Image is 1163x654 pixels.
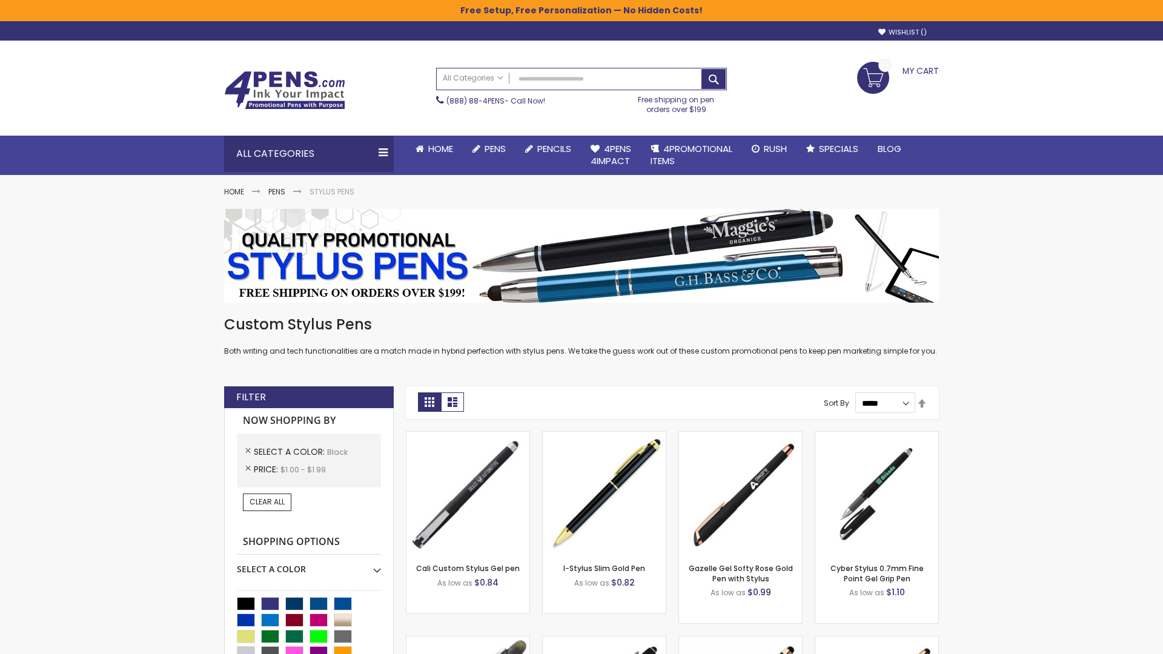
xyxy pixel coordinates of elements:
[406,432,529,555] img: Cali Custom Stylus Gel pen-Black
[224,315,939,357] div: Both writing and tech functionalities are a match made in hybrid perfection with stylus pens. We ...
[878,28,927,37] a: Wishlist
[626,90,727,114] div: Free shipping on pen orders over $199
[224,136,394,172] div: All Categories
[574,578,609,588] span: As low as
[406,136,463,162] a: Home
[224,71,345,110] img: 4Pens Custom Pens and Promotional Products
[437,578,472,588] span: As low as
[236,391,266,404] strong: Filter
[254,446,327,458] span: Select A Color
[824,398,849,408] label: Sort By
[581,136,641,175] a: 4Pens4impact
[406,636,529,646] a: Souvenir® Jalan Highlighter Stylus Pen Combo-Black
[815,636,938,646] a: Gazelle Gel Softy Rose Gold Pen with Stylus - ColorJet-Black
[747,586,771,598] span: $0.99
[224,315,939,334] h1: Custom Stylus Pens
[537,142,571,155] span: Pencils
[563,563,645,573] a: I-Stylus Slim Gold Pen
[243,494,291,510] a: Clear All
[474,576,499,589] span: $0.84
[679,636,802,646] a: Islander Softy Rose Gold Gel Pen with Stylus-Black
[446,96,505,106] a: (888) 88-4PENS
[310,187,354,197] strong: Stylus Pens
[437,68,509,88] a: All Categories
[237,529,381,555] strong: Shopping Options
[679,431,802,441] a: Gazelle Gel Softy Rose Gold Pen with Stylus-Black
[443,73,503,83] span: All Categories
[543,431,666,441] a: I-Stylus Slim Gold-Black
[543,432,666,555] img: I-Stylus Slim Gold-Black
[830,563,924,583] a: Cyber Stylus 0.7mm Fine Point Gel Grip Pen
[543,636,666,646] a: Custom Soft Touch® Metal Pens with Stylus-Black
[406,431,529,441] a: Cali Custom Stylus Gel pen-Black
[224,187,244,197] a: Home
[428,142,453,155] span: Home
[641,136,742,175] a: 4PROMOTIONALITEMS
[711,587,746,598] span: As low as
[591,142,631,167] span: 4Pens 4impact
[764,142,787,155] span: Rush
[815,432,938,555] img: Cyber Stylus 0.7mm Fine Point Gel Grip Pen-Black
[446,96,545,106] span: - Call Now!
[849,587,884,598] span: As low as
[418,392,441,412] strong: Grid
[280,464,326,475] span: $1.00 - $1.99
[651,142,732,167] span: 4PROMOTIONAL ITEMS
[485,142,506,155] span: Pens
[416,563,520,573] a: Cali Custom Stylus Gel pen
[250,497,285,507] span: Clear All
[886,586,905,598] span: $1.10
[611,576,635,589] span: $0.82
[268,187,285,197] a: Pens
[878,142,901,155] span: Blog
[868,136,911,162] a: Blog
[742,136,797,162] a: Rush
[679,432,802,555] img: Gazelle Gel Softy Rose Gold Pen with Stylus-Black
[237,408,381,434] strong: Now Shopping by
[515,136,581,162] a: Pencils
[815,431,938,441] a: Cyber Stylus 0.7mm Fine Point Gel Grip Pen-Black
[689,563,793,583] a: Gazelle Gel Softy Rose Gold Pen with Stylus
[463,136,515,162] a: Pens
[797,136,868,162] a: Specials
[237,555,381,575] div: Select A Color
[819,142,858,155] span: Specials
[327,447,348,457] span: Black
[254,463,280,475] span: Price
[224,209,939,303] img: Stylus Pens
